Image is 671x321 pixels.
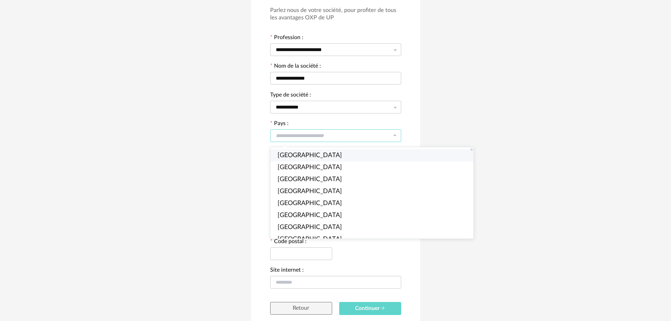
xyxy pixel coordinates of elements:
span: [GEOGRAPHIC_DATA] [278,176,342,183]
span: Continuer [355,305,385,311]
span: [GEOGRAPHIC_DATA] [278,164,342,171]
label: Code postal : [270,239,306,246]
label: Profession : [270,35,303,42]
span: [GEOGRAPHIC_DATA] [278,188,342,195]
label: Type de société : [270,92,311,99]
label: Site internet : [270,267,304,274]
button: Continuer [339,302,401,315]
span: [GEOGRAPHIC_DATA] [278,212,342,218]
span: [GEOGRAPHIC_DATA] [278,152,342,159]
label: Nom de la société : [270,63,321,70]
button: Retour [270,302,332,315]
span: Retour [293,305,309,311]
label: Pays : [270,121,288,128]
span: [GEOGRAPHIC_DATA] [278,200,342,206]
span: [GEOGRAPHIC_DATA] [278,224,342,230]
h3: Parlez nous de votre société, pour profiter de tous les avantages OXP de UP [270,7,401,21]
